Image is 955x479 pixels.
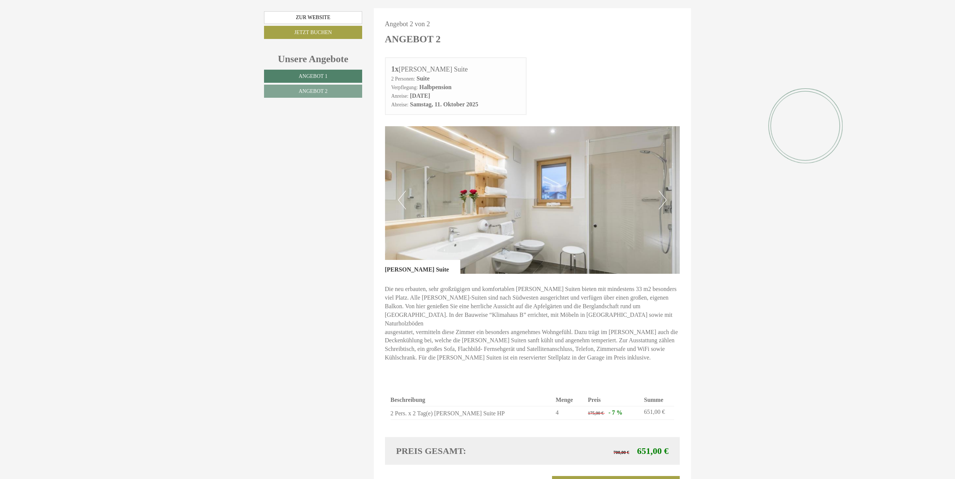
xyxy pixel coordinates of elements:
[385,260,460,274] div: [PERSON_NAME] Suite
[391,102,409,107] small: Abreise:
[391,93,409,99] small: Anreise:
[391,394,553,406] th: Beschreibung
[641,394,674,406] th: Summe
[391,65,399,73] b: 1x
[553,394,585,406] th: Menge
[410,101,478,107] b: Samstag, 11. Oktober 2025
[385,32,441,46] div: Angebot 2
[410,93,430,99] b: [DATE]
[637,446,668,456] span: 651,00 €
[264,26,362,39] a: Jetzt buchen
[391,406,553,419] td: 2 Pers. x 2 Tag(e) [PERSON_NAME] Suite HP
[416,75,430,82] b: Suite
[298,73,327,79] span: Angebot 1
[553,406,585,419] td: 4
[264,52,362,66] div: Unsere Angebote
[385,285,680,362] p: Die neu erbauten, sehr großzügigen und komfortablen [PERSON_NAME] Suiten bieten mit mindestens 33...
[588,410,604,416] span: 175,00 €
[391,85,418,90] small: Verpflegung:
[659,191,667,209] button: Next
[298,88,327,94] span: Angebot 2
[398,191,406,209] button: Previous
[264,11,362,24] a: Zur Website
[419,84,451,90] b: Halbpension
[391,64,521,75] div: [PERSON_NAME] Suite
[613,450,629,455] span: 700,00 €
[641,406,674,419] td: 651,00 €
[391,445,533,457] div: Preis gesamt:
[609,409,622,416] span: - 7 %
[391,76,415,82] small: 2 Personen:
[385,20,430,28] span: Angebot 2 von 2
[585,394,641,406] th: Preis
[385,126,680,274] img: image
